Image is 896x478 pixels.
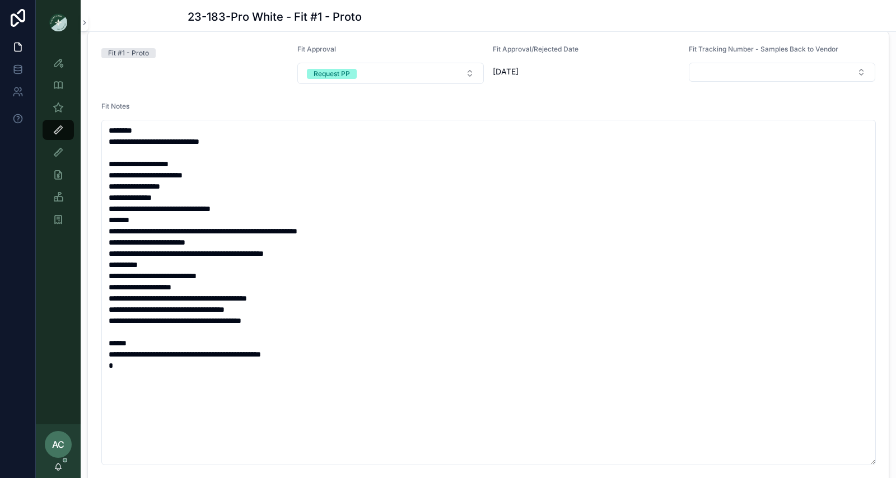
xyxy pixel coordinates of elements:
[297,45,336,53] span: Fit Approval
[493,45,578,53] span: Fit Approval/Rejected Date
[689,45,838,53] span: Fit Tracking Number - Samples Back to Vendor
[314,69,350,79] div: Request PP
[297,63,484,84] button: Select Button
[493,66,680,77] span: [DATE]
[36,45,81,244] div: scrollable content
[52,438,64,451] span: AC
[188,9,362,25] h1: 23-183-Pro White - Fit #1 - Proto
[49,13,67,31] img: App logo
[689,63,876,82] button: Select Button
[101,102,129,110] span: Fit Notes
[108,48,149,58] div: Fit #1 - Proto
